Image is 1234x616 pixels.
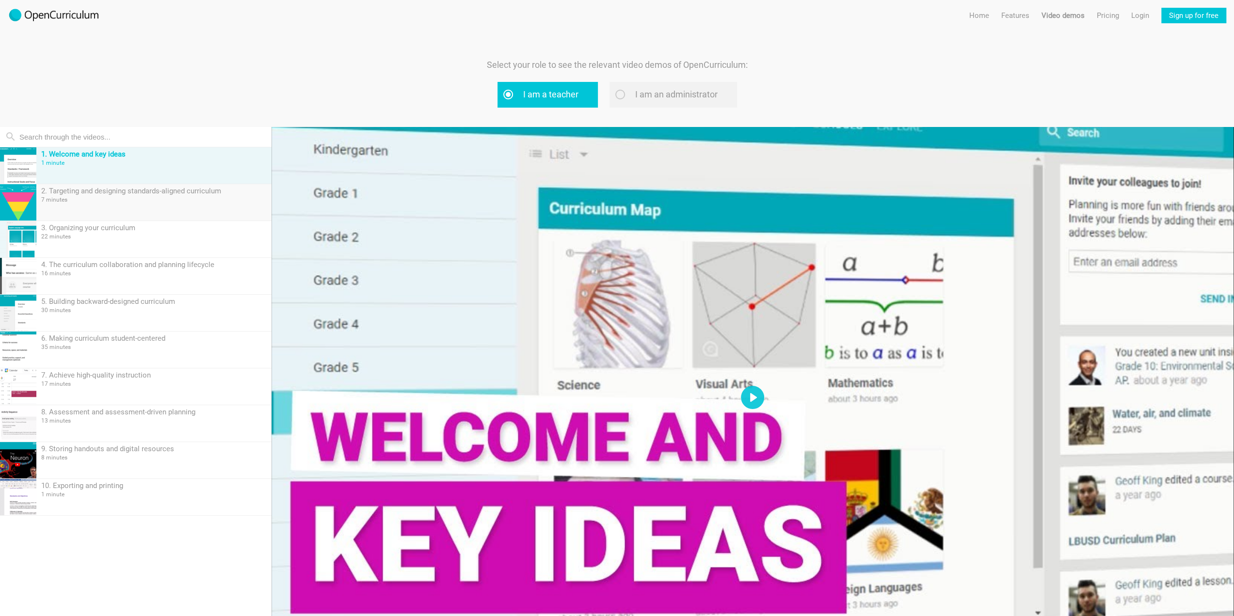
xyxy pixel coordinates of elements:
div: 8. Assessment and assessment-driven planning [41,408,267,416]
label: I am an administrator [609,82,737,108]
a: Home [969,8,989,23]
p: Select your role to see the relevant video demos of OpenCurriculum: [457,58,777,72]
a: Login [1131,8,1149,23]
div: 2. Targeting and designing standards-aligned curriculum [41,187,267,195]
div: 1. Welcome and key ideas [41,150,267,158]
div: 7. Achieve high-quality instruction [41,371,267,379]
div: 6. Making curriculum student-centered [41,334,267,343]
button: Play, 1. Welcome and key ideas [741,386,764,409]
div: 30 minutes [41,307,267,314]
div: 1 minute [41,159,267,166]
a: Pricing [1097,8,1119,23]
div: 7 minutes [41,196,267,203]
div: 22 minutes [41,233,267,240]
div: 17 minutes [41,380,267,387]
div: 16 minutes [41,270,267,277]
div: 35 minutes [41,344,267,350]
div: 4. The curriculum collaboration and planning lifecycle [41,260,267,269]
div: 5. Building backward-designed curriculum [41,297,267,306]
div: 3. Organizing your curriculum [41,223,267,232]
a: Sign up for free [1161,8,1226,23]
label: I am a teacher [497,82,598,108]
img: 2017-logo-m.png [8,8,100,23]
div: 8 minutes [41,454,267,461]
div: 1 minute [41,491,267,498]
a: Video demos [1042,8,1085,23]
div: 9. Storing handouts and digital resources [41,444,267,453]
a: Features [1001,8,1029,23]
div: 10. Exporting and printing [41,481,267,490]
div: 13 minutes [41,417,267,424]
